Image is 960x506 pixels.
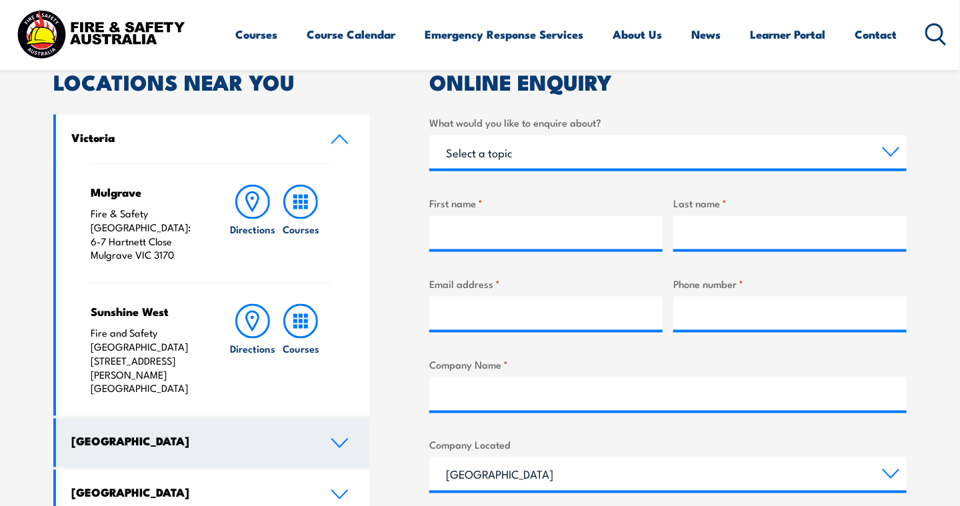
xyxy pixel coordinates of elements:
h6: Directions [230,222,275,236]
a: [GEOGRAPHIC_DATA] [56,419,369,467]
h6: Courses [283,222,319,236]
h4: Mulgrave [91,185,202,199]
p: Fire & Safety [GEOGRAPHIC_DATA]: 6-7 Hartnett Close Mulgrave VIC 3170 [91,207,202,262]
a: Learner Portal [751,17,826,52]
h4: [GEOGRAPHIC_DATA] [71,485,310,500]
h6: Directions [230,341,275,355]
a: Courses [277,304,325,395]
a: News [692,17,721,52]
a: Contact [855,17,897,52]
a: About Us [613,17,663,52]
a: Course Calendar [307,17,396,52]
h6: Courses [283,341,319,355]
h2: LOCATIONS NEAR YOU [53,72,369,91]
a: Directions [229,185,277,262]
label: Phone number [673,276,907,291]
label: First name [429,195,663,211]
a: Courses [236,17,278,52]
a: Directions [229,304,277,395]
label: Last name [673,195,907,211]
h4: Victoria [71,130,310,145]
p: Fire and Safety [GEOGRAPHIC_DATA] [STREET_ADDRESS][PERSON_NAME] [GEOGRAPHIC_DATA] [91,326,202,395]
h4: [GEOGRAPHIC_DATA] [71,434,310,449]
label: Email address [429,276,663,291]
label: Company Name [429,357,907,372]
h2: ONLINE ENQUIRY [429,72,907,91]
label: Company Located [429,437,907,453]
h4: Sunshine West [91,304,202,319]
a: Courses [277,185,325,262]
a: Victoria [56,115,369,163]
a: Emergency Response Services [425,17,584,52]
label: What would you like to enquire about? [429,115,907,130]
